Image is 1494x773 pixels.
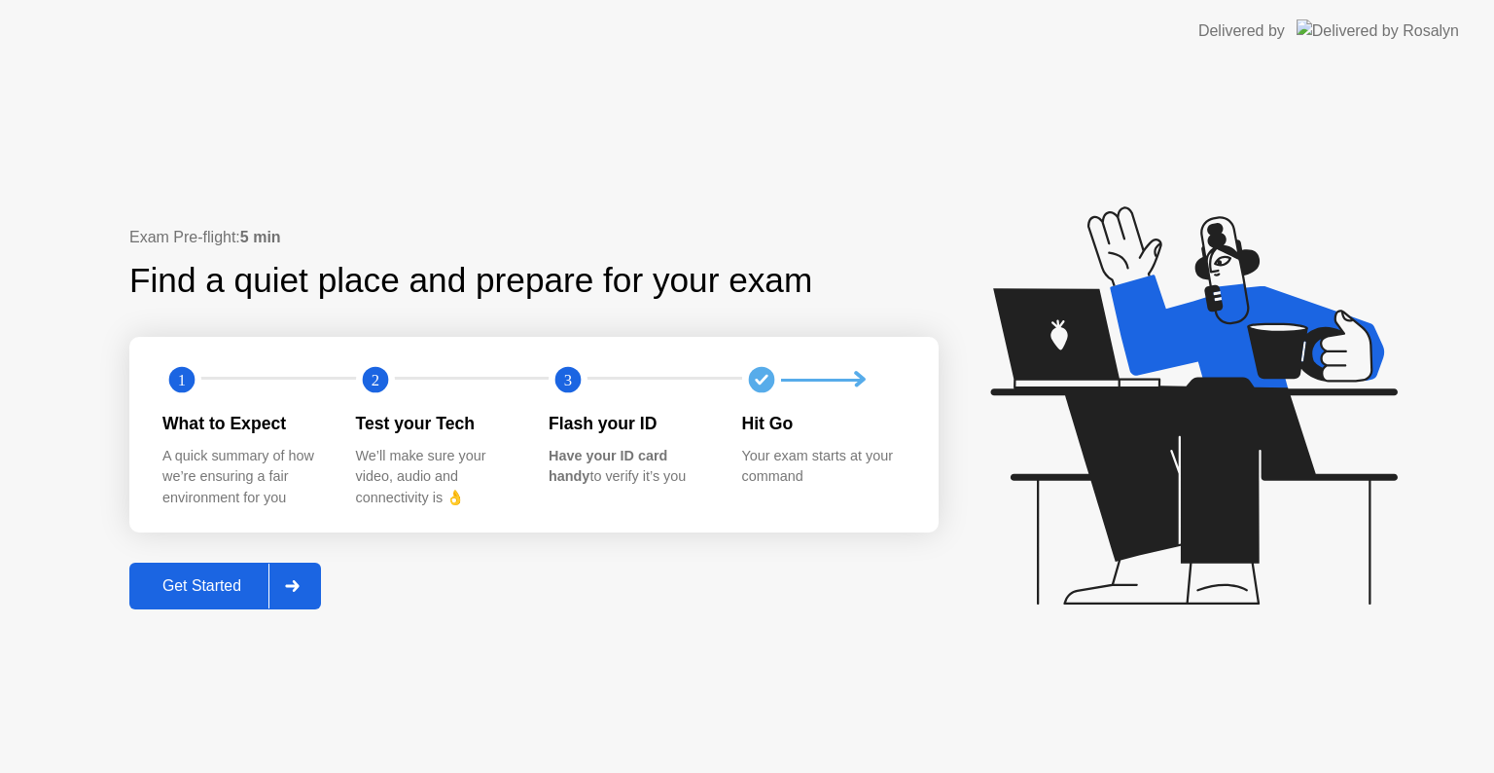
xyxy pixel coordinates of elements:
div: to verify it’s you [549,446,711,488]
div: Find a quiet place and prepare for your exam [129,255,815,307]
text: 1 [178,371,186,389]
div: Hit Go [742,411,905,436]
div: Exam Pre-flight: [129,226,939,249]
div: Get Started [135,577,268,595]
div: What to Expect [162,411,325,436]
div: Test your Tech [356,411,518,436]
div: Flash your ID [549,411,711,436]
b: Have your ID card handy [549,448,667,485]
b: 5 min [240,229,281,245]
div: We’ll make sure your video, audio and connectivity is 👌 [356,446,518,509]
text: 2 [371,371,378,389]
img: Delivered by Rosalyn [1297,19,1459,42]
button: Get Started [129,563,321,609]
div: A quick summary of how we’re ensuring a fair environment for you [162,446,325,509]
text: 3 [564,371,572,389]
div: Delivered by [1198,19,1285,43]
div: Your exam starts at your command [742,446,905,488]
